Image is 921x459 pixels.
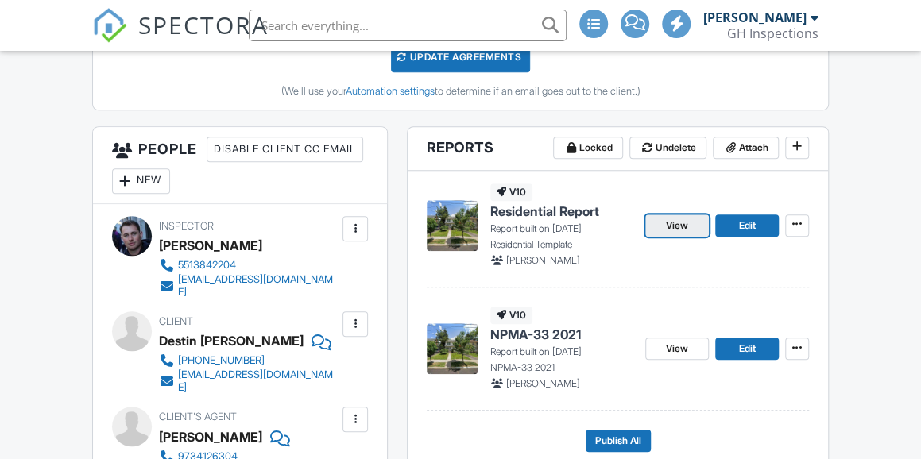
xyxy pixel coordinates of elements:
[159,220,214,232] span: Inspector
[159,273,339,299] a: [EMAIL_ADDRESS][DOMAIN_NAME]
[159,368,339,394] a: [EMAIL_ADDRESS][DOMAIN_NAME]
[159,353,339,368] a: [PHONE_NUMBER]
[159,411,237,422] span: Client's Agent
[92,8,127,43] img: The Best Home Inspection Software - Spectora
[112,168,170,194] div: New
[727,25,818,41] div: GH Inspections
[105,85,816,98] div: (We'll use your to determine if an email goes out to the client.)
[703,10,807,25] div: [PERSON_NAME]
[159,257,339,273] a: 5513842204
[138,8,269,41] span: SPECTORA
[249,10,567,41] input: Search everything...
[207,137,363,162] div: Disable Client CC Email
[178,273,339,299] div: [EMAIL_ADDRESS][DOMAIN_NAME]
[178,354,265,367] div: [PHONE_NUMBER]
[159,329,304,353] div: Destin [PERSON_NAME]
[159,315,193,327] span: Client
[92,21,269,55] a: SPECTORA
[178,368,339,394] div: [EMAIL_ADDRESS][DOMAIN_NAME]
[159,425,262,449] a: [PERSON_NAME]
[346,85,435,97] a: Automation settings
[159,233,262,257] div: [PERSON_NAME]
[178,259,236,272] div: 5513842204
[391,42,530,72] div: Update Agreements
[93,127,387,204] h3: People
